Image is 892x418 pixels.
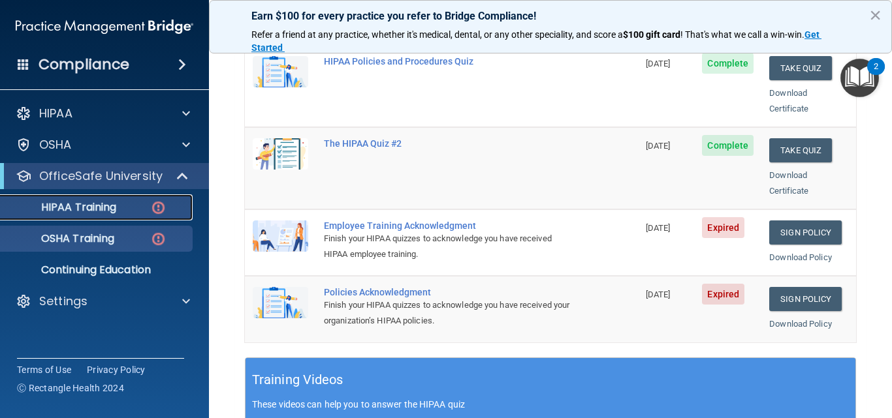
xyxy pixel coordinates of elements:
p: These videos can help you to answer the HIPAA quiz [252,399,849,410]
div: HIPAA Policies and Procedures Quiz [324,56,573,67]
a: OfficeSafe University [16,168,189,184]
button: Close [869,5,882,25]
a: OSHA [16,137,190,153]
div: Employee Training Acknowledgment [324,220,573,231]
span: [DATE] [646,290,671,299]
div: Finish your HIPAA quizzes to acknowledge you have received HIPAA employee training. [324,231,573,262]
p: HIPAA [39,106,72,121]
span: Expired [702,217,744,238]
div: The HIPAA Quiz #2 [324,138,573,149]
a: HIPAA [16,106,190,121]
p: Earn $100 for every practice you refer to Bridge Compliance! [251,10,850,22]
a: Terms of Use [17,363,71,376]
a: Download Certificate [769,170,808,196]
span: Expired [702,284,744,305]
h5: Training Videos [252,368,343,391]
h4: Compliance [39,55,129,74]
span: [DATE] [646,141,671,151]
a: Download Certificate [769,88,808,113]
span: [DATE] [646,59,671,68]
div: 2 [874,67,878,83]
a: Download Policy [769,252,832,262]
span: Refer a friend at any practice, whether it's medical, dental, or any other speciality, and score a [251,29,623,40]
a: Privacy Policy [87,363,146,376]
a: Sign Policy [769,220,842,245]
div: Policies Acknowledgment [324,287,573,297]
img: danger-circle.6113f641.png [150,200,167,216]
span: [DATE] [646,223,671,233]
span: Complete [702,53,754,74]
div: Finish your HIPAA quizzes to acknowledge you have received your organization’s HIPAA policies. [324,297,573,329]
p: Settings [39,293,88,309]
span: ! That's what we call a win-win. [680,29,804,40]
p: OSHA Training [8,232,114,245]
a: Sign Policy [769,287,842,311]
img: PMB logo [16,14,193,40]
button: Open Resource Center, 2 new notifications [840,59,879,97]
p: Continuing Education [8,263,187,276]
p: OSHA [39,137,72,153]
a: Settings [16,293,190,309]
button: Take Quiz [769,138,832,162]
strong: $100 gift card [623,29,680,40]
p: OfficeSafe University [39,168,163,184]
button: Take Quiz [769,56,832,80]
a: Get Started [251,29,821,53]
span: Ⓒ Rectangle Health 2024 [17,381,124,395]
img: danger-circle.6113f641.png [150,231,167,247]
a: Download Policy [769,319,832,329]
span: Complete [702,135,754,156]
p: HIPAA Training [8,201,116,214]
